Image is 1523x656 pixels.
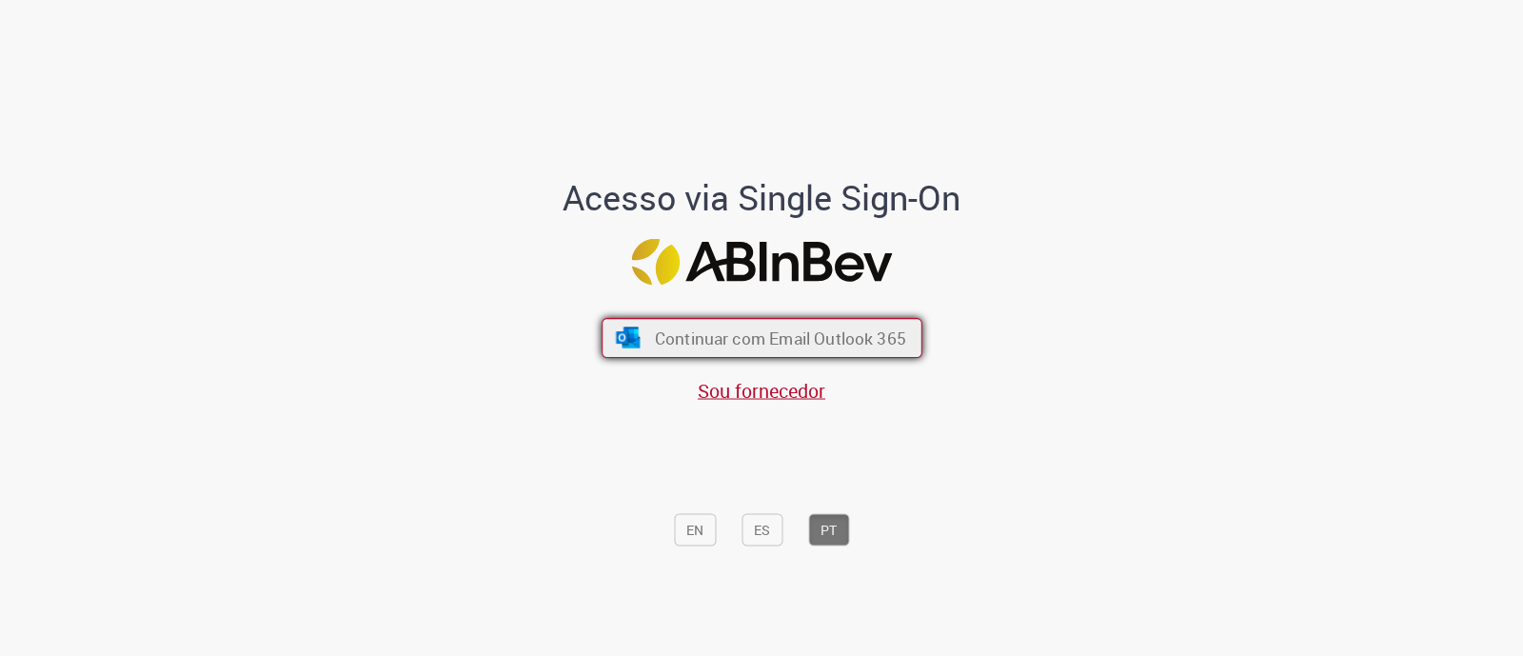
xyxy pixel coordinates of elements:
span: Continuar com Email Outlook 365 [654,328,905,349]
button: ícone Azure/Microsoft 360 Continuar com Email Outlook 365 [602,318,922,358]
a: Sou fornecedor [698,378,825,404]
h1: Acesso via Single Sign-On [498,178,1026,216]
button: ES [742,513,782,546]
img: ícone Azure/Microsoft 360 [614,328,642,348]
img: Logo ABInBev [631,239,892,286]
button: PT [808,513,849,546]
button: EN [674,513,716,546]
